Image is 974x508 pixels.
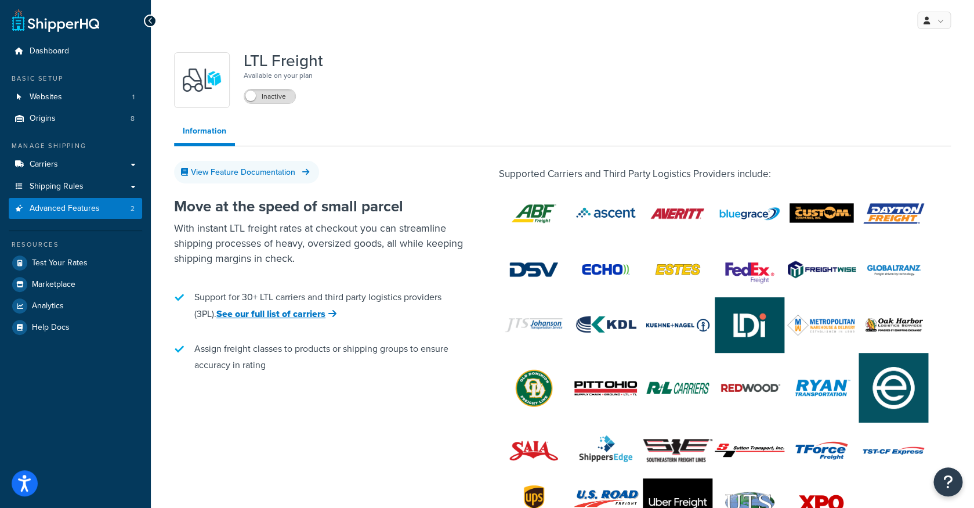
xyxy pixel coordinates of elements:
img: TForce Freight [787,423,856,478]
img: Averitt Freight [643,189,712,238]
a: Test Your Rates [9,253,142,273]
span: Marketplace [32,280,75,290]
li: Websites [9,87,142,108]
img: FedEx Freight® [715,245,784,294]
img: Evans Transportation [859,353,928,423]
span: Help Docs [32,323,70,333]
img: Kuehne+Nagel LTL+ [643,301,712,350]
img: Pitt Ohio [571,363,640,412]
img: ShippersEdge Freight [571,423,640,478]
a: Analytics [9,296,142,316]
span: Dashboard [30,46,69,56]
a: Help Docs [9,317,142,338]
span: Carriers [30,160,58,170]
a: Origins8 [9,108,142,129]
div: Basic Setup [9,74,142,84]
li: Advanced Features [9,198,142,219]
a: Websites1 [9,87,142,108]
span: 8 [131,114,135,124]
h2: Move at the speed of small parcel [174,198,464,215]
img: Oak Harbor Freight [859,297,928,353]
img: Ship LDI Freight [715,297,784,353]
span: Advanced Features [30,204,100,214]
p: With instant LTL freight rates at checkout you can streamline shipping processes of heavy, oversi... [174,221,464,266]
img: ABF Freight™ [499,189,569,238]
li: Origins [9,108,142,129]
span: Shipping Rules [30,182,84,192]
span: Test Your Rates [32,258,88,268]
label: Inactive [244,89,295,103]
img: TST-CF Express Freight™ [859,423,928,478]
img: DSV Freight [499,245,569,294]
img: Freightwise [787,260,856,279]
img: Dayton Freight™ [859,189,928,238]
img: KDL [571,301,640,350]
img: Ascent Freight [571,189,640,237]
li: Assign freight classes to products or shipping groups to ensure accuracy in rating [174,335,464,379]
a: See our full list of carriers [216,307,336,320]
a: Information [174,120,235,146]
div: Resources [9,240,142,250]
span: Origins [30,114,56,124]
span: 2 [131,204,135,214]
img: Echo® Global Logistics [571,245,640,294]
a: Advanced Features2 [9,198,142,219]
h1: LTL Freight [244,52,323,70]
img: R+L® [643,363,712,412]
a: Shipping Rules [9,176,142,197]
img: JTS Freight [499,297,569,353]
img: y79ZsPf0fXUFUhFXDzUgf+ktZg5F2+ohG75+v3d2s1D9TjoU8PiyCIluIjV41seZevKCRuEjTPPOKHJsQcmKCXGdfprl3L4q7... [182,60,222,100]
p: Available on your plan [244,70,323,81]
a: Carriers [9,154,142,175]
a: Marketplace [9,274,142,295]
button: Open Resource Center [933,467,962,496]
img: Sutton Transport Inc. [715,444,784,456]
img: GlobalTranz Freight [859,242,928,297]
li: Support for 30+ LTL carriers and third party logistics providers (3PL). [174,283,464,328]
span: 1 [132,92,135,102]
img: Ryan Transportation Freight [787,360,856,416]
span: Analytics [32,301,64,311]
img: Estes® [643,245,712,294]
img: SAIA [499,423,569,478]
img: Old Dominion® [499,363,569,412]
img: Metropolitan Warehouse & Delivery [787,314,856,336]
img: Southeastern Freight Lines [643,439,712,462]
img: BlueGrace Freight [715,186,784,242]
a: Dashboard [9,41,142,62]
img: Custom Co Freight [787,189,856,238]
img: Redwood Logistics [715,363,784,412]
h5: Supported Carriers and Third Party Logistics Providers include: [499,169,951,180]
a: View Feature Documentation [174,161,319,183]
div: Manage Shipping [9,141,142,151]
span: Websites [30,92,62,102]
